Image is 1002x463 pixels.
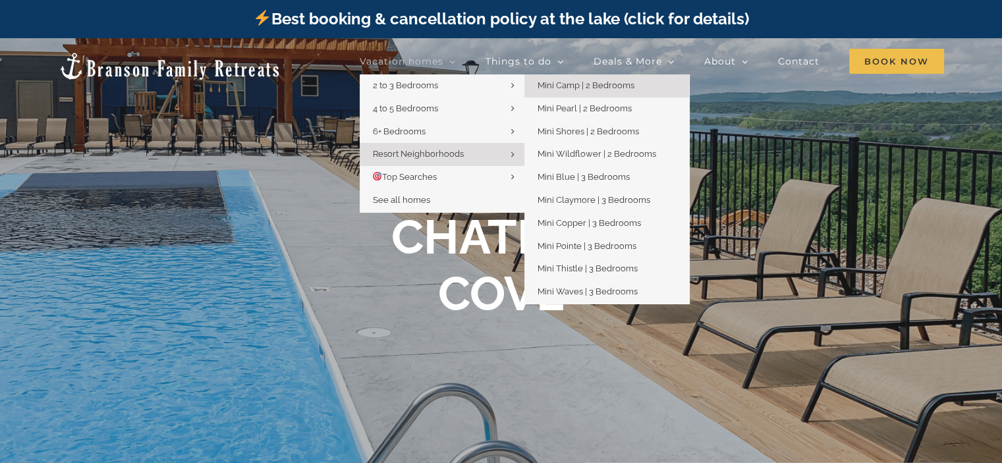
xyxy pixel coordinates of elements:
[253,9,748,28] a: Best booking & cancellation policy at the lake (click for details)
[391,209,611,323] h1: CHATEAU COVE
[373,103,438,113] span: 4 to 5 Bedrooms
[538,241,636,251] span: Mini Pointe | 3 Bedrooms
[360,189,524,212] a: See all homes
[373,126,426,136] span: 6+ Bedrooms
[486,48,564,74] a: Things to do
[524,74,689,97] a: Mini Camp | 2 Bedrooms
[373,149,464,159] span: Resort Neighborhoods
[538,195,650,205] span: Mini Claymore | 3 Bedrooms
[538,263,638,273] span: Mini Thistle | 3 Bedrooms
[360,74,524,97] a: 2 to 3 Bedrooms
[254,10,270,26] img: ⚡️
[704,48,748,74] a: About
[360,97,524,121] a: 4 to 5 Bedrooms
[849,48,944,74] a: Book Now
[524,212,689,235] a: Mini Copper | 3 Bedrooms
[360,121,524,144] a: 6+ Bedrooms
[360,166,524,189] a: 🎯Top Searches
[594,48,675,74] a: Deals & More
[778,57,820,66] span: Contact
[373,80,438,90] span: 2 to 3 Bedrooms
[538,103,632,113] span: Mini Pearl | 2 Bedrooms
[360,143,524,166] a: Resort Neighborhoods
[524,189,689,212] a: Mini Claymore | 3 Bedrooms
[524,235,689,258] a: Mini Pointe | 3 Bedrooms
[373,195,430,205] span: See all homes
[486,57,551,66] span: Things to do
[538,149,656,159] span: Mini Wildflower | 2 Bedrooms
[849,49,944,74] span: Book Now
[524,143,689,166] a: Mini Wildflower | 2 Bedrooms
[538,218,641,228] span: Mini Copper | 3 Bedrooms
[524,281,689,304] a: Mini Waves | 3 Bedrooms
[58,51,281,81] img: Branson Family Retreats Logo
[524,258,689,281] a: Mini Thistle | 3 Bedrooms
[360,48,456,74] a: Vacation homes
[360,57,443,66] span: Vacation homes
[704,57,736,66] span: About
[594,57,662,66] span: Deals & More
[373,172,381,180] img: 🎯
[524,121,689,144] a: Mini Shores | 2 Bedrooms
[778,48,820,74] a: Contact
[524,97,689,121] a: Mini Pearl | 2 Bedrooms
[538,286,638,296] span: Mini Waves | 3 Bedrooms
[524,166,689,189] a: Mini Blue | 3 Bedrooms
[538,126,639,136] span: Mini Shores | 2 Bedrooms
[538,172,630,182] span: Mini Blue | 3 Bedrooms
[360,48,944,74] nav: Main Menu
[538,80,634,90] span: Mini Camp | 2 Bedrooms
[373,172,437,182] span: Top Searches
